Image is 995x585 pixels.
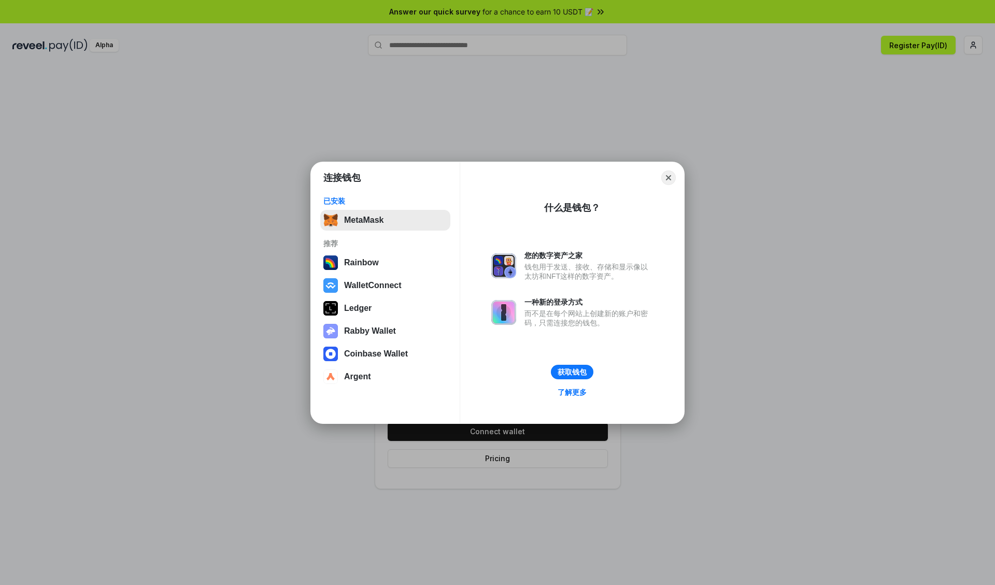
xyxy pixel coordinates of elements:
[661,170,676,185] button: Close
[344,349,408,359] div: Coinbase Wallet
[320,252,450,273] button: Rainbow
[323,255,338,270] img: svg+xml,%3Csvg%20width%3D%22120%22%20height%3D%22120%22%20viewBox%3D%220%200%20120%20120%22%20fil...
[524,262,653,281] div: 钱包用于发送、接收、存储和显示像以太坊和NFT这样的数字资产。
[320,344,450,364] button: Coinbase Wallet
[320,298,450,319] button: Ledger
[344,372,371,381] div: Argent
[344,304,372,313] div: Ledger
[320,275,450,296] button: WalletConnect
[323,172,361,184] h1: 连接钱包
[558,388,587,397] div: 了解更多
[323,278,338,293] img: svg+xml,%3Csvg%20width%3D%2228%22%20height%3D%2228%22%20viewBox%3D%220%200%2028%2028%22%20fill%3D...
[323,239,447,248] div: 推荐
[323,347,338,361] img: svg+xml,%3Csvg%20width%3D%2228%22%20height%3D%2228%22%20viewBox%3D%220%200%2028%2028%22%20fill%3D...
[323,196,447,206] div: 已安装
[524,309,653,327] div: 而不是在每个网站上创建新的账户和密码，只需连接您的钱包。
[323,301,338,316] img: svg+xml,%3Csvg%20xmlns%3D%22http%3A%2F%2Fwww.w3.org%2F2000%2Fsvg%22%20width%3D%2228%22%20height%3...
[344,216,383,225] div: MetaMask
[491,253,516,278] img: svg+xml,%3Csvg%20xmlns%3D%22http%3A%2F%2Fwww.w3.org%2F2000%2Fsvg%22%20fill%3D%22none%22%20viewBox...
[491,300,516,325] img: svg+xml,%3Csvg%20xmlns%3D%22http%3A%2F%2Fwww.w3.org%2F2000%2Fsvg%22%20fill%3D%22none%22%20viewBox...
[320,366,450,387] button: Argent
[344,281,402,290] div: WalletConnect
[323,369,338,384] img: svg+xml,%3Csvg%20width%3D%2228%22%20height%3D%2228%22%20viewBox%3D%220%200%2028%2028%22%20fill%3D...
[323,213,338,227] img: svg+xml,%3Csvg%20fill%3D%22none%22%20height%3D%2233%22%20viewBox%3D%220%200%2035%2033%22%20width%...
[558,367,587,377] div: 获取钱包
[551,365,593,379] button: 获取钱包
[323,324,338,338] img: svg+xml,%3Csvg%20xmlns%3D%22http%3A%2F%2Fwww.w3.org%2F2000%2Fsvg%22%20fill%3D%22none%22%20viewBox...
[320,321,450,341] button: Rabby Wallet
[524,251,653,260] div: 您的数字资产之家
[551,386,593,399] a: 了解更多
[524,297,653,307] div: 一种新的登录方式
[344,258,379,267] div: Rainbow
[344,326,396,336] div: Rabby Wallet
[320,210,450,231] button: MetaMask
[544,202,600,214] div: 什么是钱包？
